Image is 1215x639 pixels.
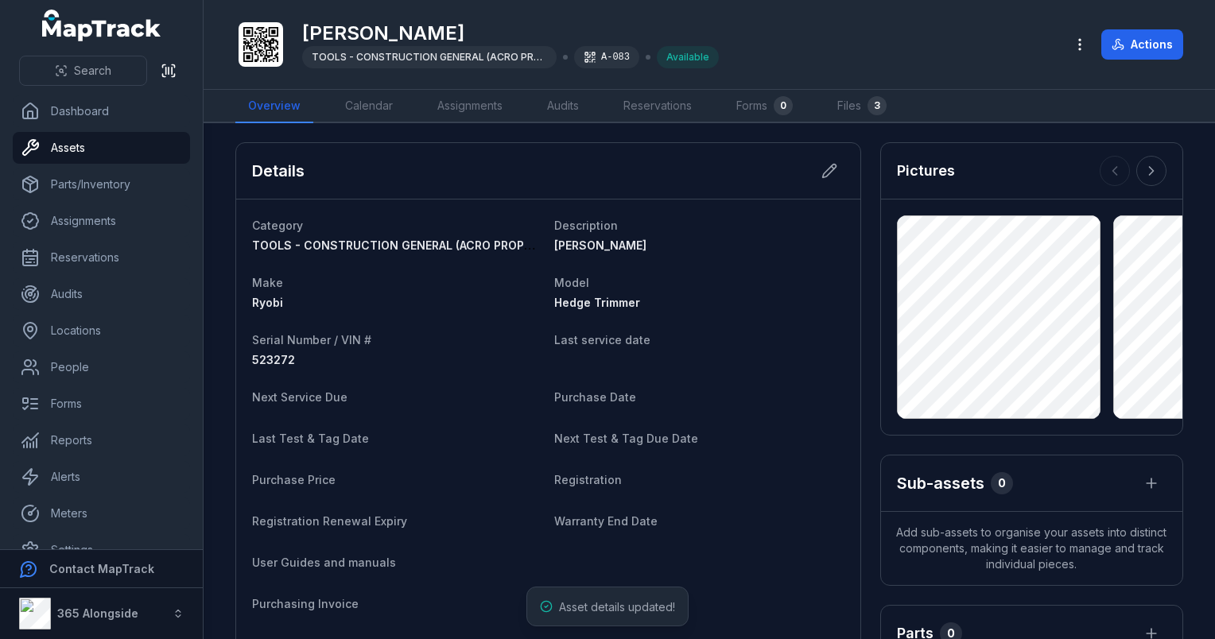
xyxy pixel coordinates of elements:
div: A-083 [574,46,639,68]
span: TOOLS - CONSTRUCTION GENERAL (ACRO PROPS, HAND TOOLS, ETC) [252,238,646,252]
a: Assignments [13,205,190,237]
span: Next Service Due [252,390,347,404]
a: MapTrack [42,10,161,41]
div: Available [657,46,719,68]
span: Last service date [554,333,650,347]
h2: Sub-assets [897,472,984,494]
a: Meters [13,498,190,529]
a: Locations [13,315,190,347]
button: Search [19,56,147,86]
span: Purchase Date [554,390,636,404]
div: 0 [774,96,793,115]
button: Actions [1101,29,1183,60]
span: User Guides and manuals [252,556,396,569]
span: Registration Renewal Expiry [252,514,407,528]
span: 523272 [252,353,295,366]
a: Forms0 [724,90,805,123]
span: [PERSON_NAME] [554,238,646,252]
span: Model [554,276,589,289]
span: Asset details updated! [559,600,675,614]
h1: [PERSON_NAME] [302,21,719,46]
a: Alerts [13,461,190,493]
span: Warranty End Date [554,514,658,528]
span: Purchasing Invoice [252,597,359,610]
span: Last Test & Tag Date [252,432,369,445]
a: Reports [13,424,190,456]
a: Forms [13,388,190,420]
span: Category [252,219,303,232]
span: Next Test & Tag Due Date [554,432,698,445]
strong: Contact MapTrack [49,562,154,575]
span: Add sub-assets to organise your assets into distinct components, making it easier to manage and t... [881,512,1182,585]
a: Calendar [332,90,406,123]
span: Purchase Price [252,473,336,486]
h2: Details [252,160,305,182]
span: Ryobi [252,296,283,309]
a: Parts/Inventory [13,168,190,200]
a: Assets [13,132,190,164]
a: Assignments [425,90,515,123]
span: TOOLS - CONSTRUCTION GENERAL (ACRO PROPS, HAND TOOLS, ETC) [312,51,654,63]
a: Reservations [611,90,705,123]
a: Overview [235,90,313,123]
a: Reservations [13,242,190,273]
span: Registration [554,473,622,486]
a: Dashboard [13,95,190,127]
a: Audits [13,278,190,310]
span: Hedge Trimmer [554,296,640,309]
span: Description [554,219,618,232]
strong: 365 Alongside [57,606,138,620]
a: People [13,351,190,383]
div: 3 [868,96,887,115]
a: Audits [534,90,592,123]
span: Search [74,63,111,79]
span: Serial Number / VIN # [252,333,371,347]
a: Settings [13,534,190,566]
span: Make [252,276,283,289]
a: Files3 [825,90,899,123]
div: 0 [991,472,1013,494]
h3: Pictures [897,160,955,182]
